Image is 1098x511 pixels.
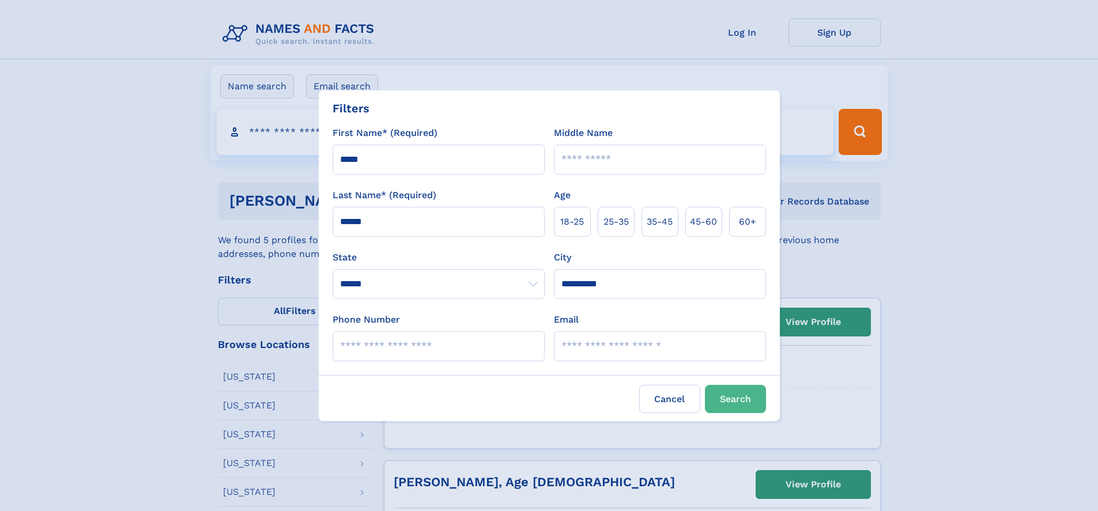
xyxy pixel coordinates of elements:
label: City [554,251,571,264]
span: 18‑25 [560,215,584,229]
label: First Name* (Required) [333,126,437,140]
div: Filters [333,100,369,117]
label: State [333,251,545,264]
span: 25‑35 [603,215,629,229]
label: Last Name* (Required) [333,188,436,202]
label: Age [554,188,571,202]
span: 45‑60 [690,215,717,229]
span: 35‑45 [647,215,673,229]
label: Middle Name [554,126,613,140]
button: Search [705,385,766,413]
label: Cancel [639,385,700,413]
label: Email [554,313,579,327]
span: 60+ [739,215,756,229]
label: Phone Number [333,313,400,327]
